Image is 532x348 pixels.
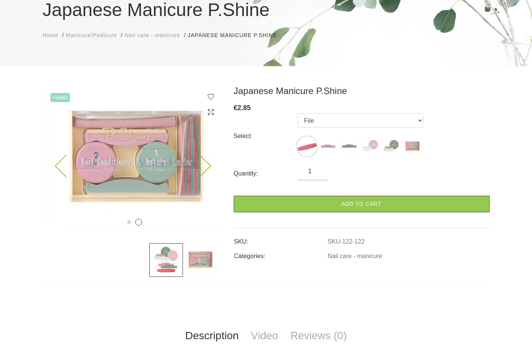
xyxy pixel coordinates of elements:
[234,85,490,97] h3: Japanese Manicure P.Shine
[234,196,490,212] a: Add to cart
[403,137,422,156] img: ...
[149,243,183,277] img: ...
[125,32,180,38] span: Nail care - manicure
[234,232,327,246] td: SKU:
[125,31,180,39] a: Nail care - manicure
[135,219,142,226] button: 2 of 2
[319,137,338,156] img: ...
[382,137,401,156] img: ...
[183,243,217,277] img: ...
[234,167,298,180] div: Quantity:
[43,32,58,38] span: Home
[298,137,317,156] img: ...
[43,85,222,232] img: ...
[43,31,58,39] a: Home
[361,137,380,156] img: ...
[340,137,359,156] img: ...
[66,32,117,38] span: Manicure/Pedicure
[238,104,251,112] span: 2.85
[234,104,238,112] span: €
[328,253,382,260] a: Nail care - manicure
[127,220,131,224] button: 1 of 2
[188,31,285,39] li: Japanese Manicure P.Shine
[50,93,70,102] span: +Video
[234,246,327,261] td: Categories:
[328,238,365,245] a: SKU-122-122
[66,31,117,39] a: Manicure/Pedicure
[234,130,298,142] div: Select:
